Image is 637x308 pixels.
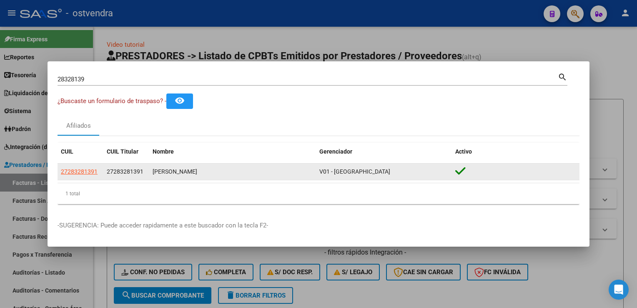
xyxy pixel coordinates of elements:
span: Gerenciador [319,148,352,155]
span: CUIL [61,148,73,155]
datatable-header-cell: Gerenciador [316,143,452,161]
span: V01 - [GEOGRAPHIC_DATA] [319,168,390,175]
span: 27283281391 [61,168,98,175]
div: [PERSON_NAME] [153,167,313,177]
div: Afiliados [66,121,91,131]
div: 1 total [58,183,579,204]
span: ¿Buscaste un formulario de traspaso? - [58,97,166,105]
span: Nombre [153,148,174,155]
datatable-header-cell: CUIL Titular [103,143,149,161]
mat-icon: search [558,71,567,81]
datatable-header-cell: Activo [452,143,579,161]
datatable-header-cell: CUIL [58,143,103,161]
p: -SUGERENCIA: Puede acceder rapidamente a este buscador con la tecla F2- [58,221,579,230]
span: CUIL Titular [107,148,138,155]
span: Activo [455,148,472,155]
span: 27283281391 [107,168,143,175]
div: Open Intercom Messenger [609,280,629,300]
datatable-header-cell: Nombre [149,143,316,161]
mat-icon: remove_red_eye [175,96,185,106]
